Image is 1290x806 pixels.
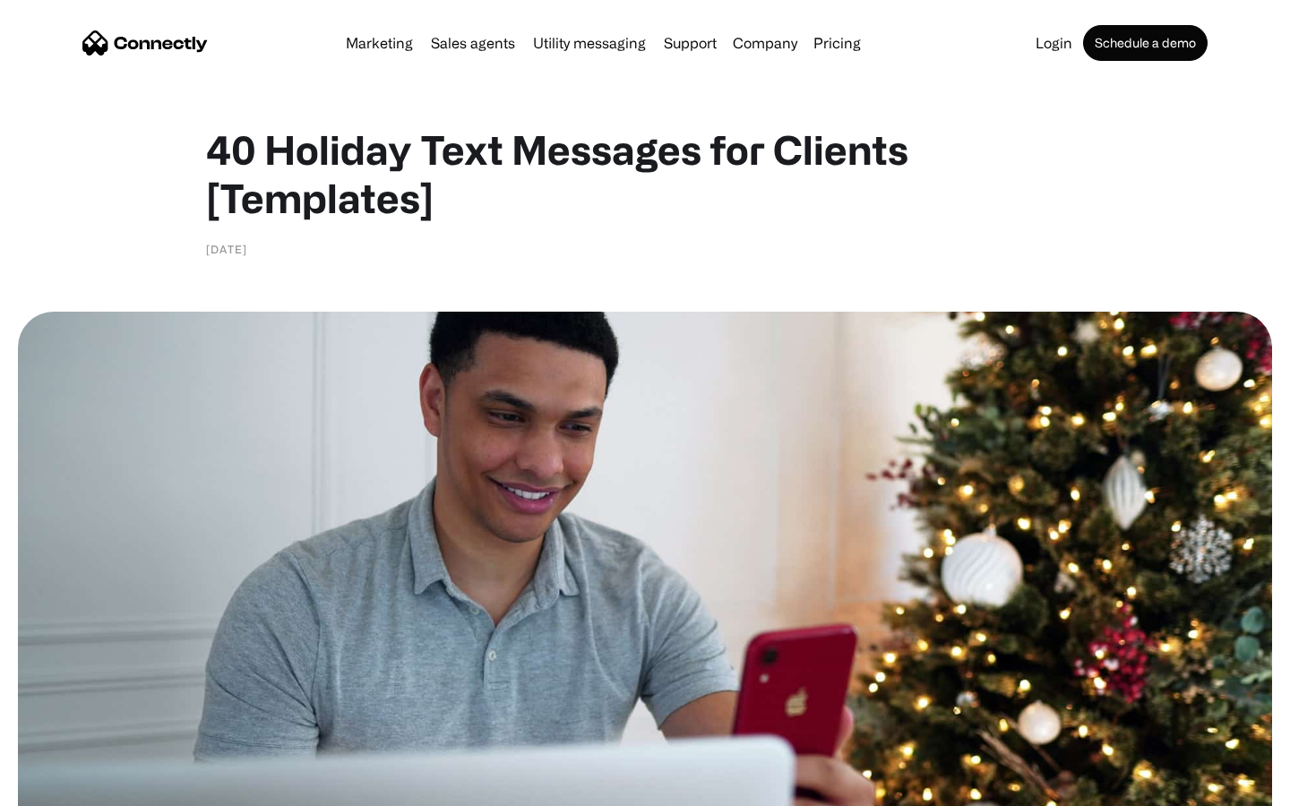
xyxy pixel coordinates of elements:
a: Pricing [806,36,868,50]
a: Schedule a demo [1083,25,1208,61]
a: Sales agents [424,36,522,50]
div: [DATE] [206,240,247,258]
a: Support [657,36,724,50]
h1: 40 Holiday Text Messages for Clients [Templates] [206,125,1084,222]
ul: Language list [36,775,107,800]
a: Login [1028,36,1079,50]
a: Marketing [339,36,420,50]
div: Company [733,30,797,56]
a: Utility messaging [526,36,653,50]
aside: Language selected: English [18,775,107,800]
